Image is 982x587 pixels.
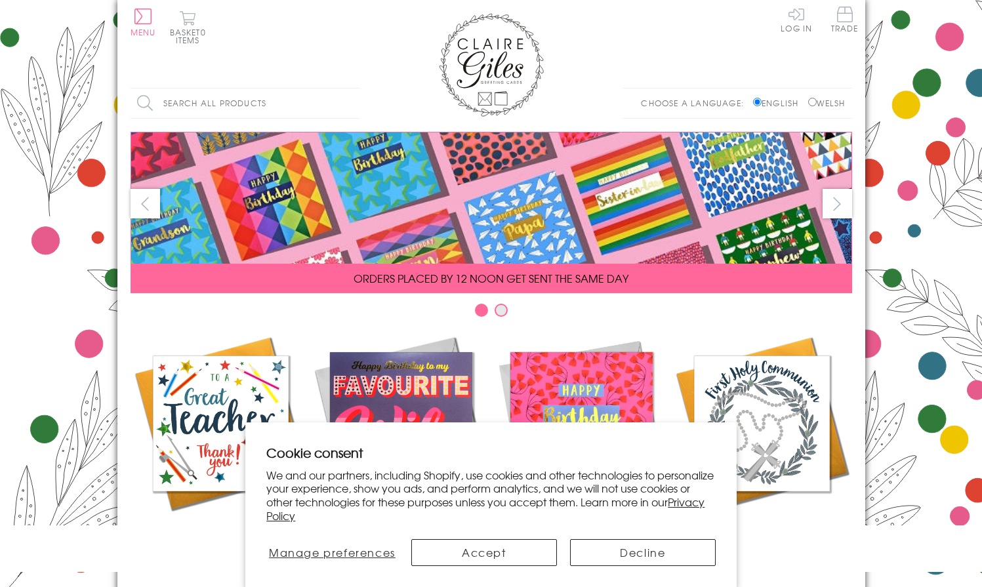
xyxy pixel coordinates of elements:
a: Birthdays [491,333,672,539]
input: Search all products [131,89,360,118]
a: Log In [781,7,812,32]
button: Menu [131,9,156,36]
input: English [753,98,762,106]
span: Communion and Confirmation [706,523,817,555]
label: Welsh [808,97,846,109]
a: Privacy Policy [266,494,705,523]
button: Carousel Page 1 (Current Slide) [475,304,488,317]
label: English [753,97,805,109]
div: Carousel Pagination [131,303,852,323]
span: 0 items [176,26,206,46]
button: prev [131,189,160,218]
button: Decline [570,539,716,566]
img: Claire Giles Greetings Cards [439,13,544,117]
input: Search [347,89,360,118]
p: Choose a language: [641,97,750,109]
span: Manage preferences [269,544,396,560]
p: We and our partners, including Shopify, use cookies and other technologies to personalize your ex... [266,468,716,523]
input: Welsh [808,98,817,106]
button: Accept [411,539,557,566]
button: Manage preferences [266,539,398,566]
a: Academic [131,333,311,539]
h2: Cookie consent [266,443,716,462]
button: Basket0 items [170,10,206,44]
span: Menu [131,26,156,38]
button: Carousel Page 2 [495,304,508,317]
span: Academic [187,523,255,539]
span: Trade [831,7,859,32]
a: New Releases [311,333,491,539]
span: ORDERS PLACED BY 12 NOON GET SENT THE SAME DAY [354,270,628,286]
a: Communion and Confirmation [672,333,852,555]
a: Trade [831,7,859,35]
button: next [823,189,852,218]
